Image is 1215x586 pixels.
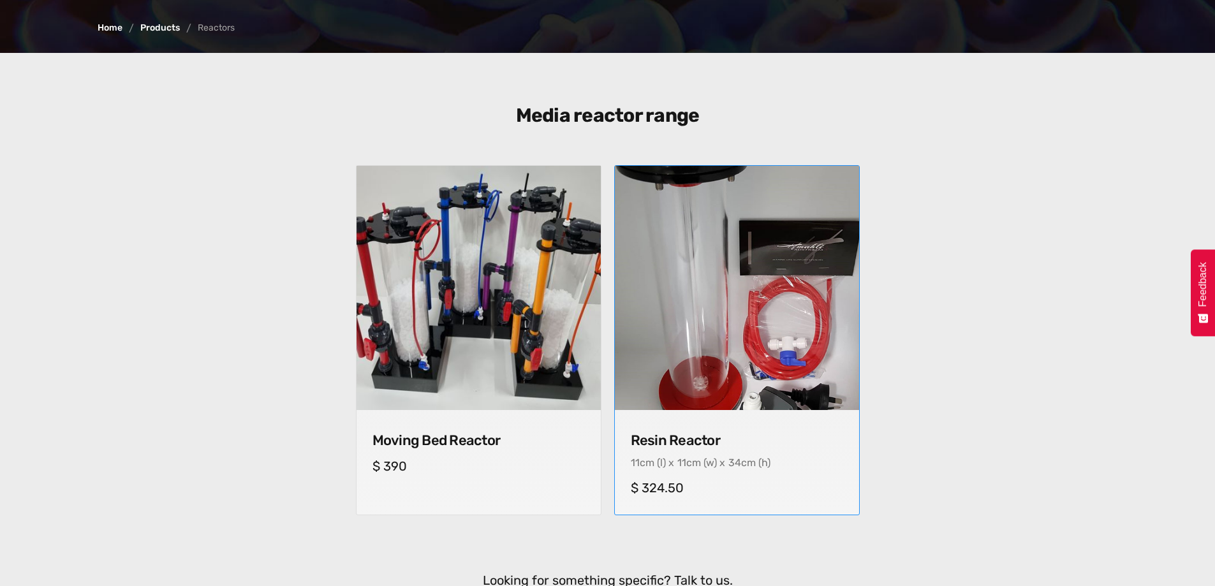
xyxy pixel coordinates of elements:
[631,457,640,469] div: 11
[631,480,843,495] h5: $ 324.50
[728,457,741,469] div: 34
[1197,262,1209,307] span: Feedback
[372,432,585,449] h4: Moving Bed Reactor
[357,166,601,410] img: Moving Bed Reactor
[614,165,860,515] a: Resin ReactorResin ReactorResin Reactor11cm (l) x11cm (w) x34cm (h)$ 324.50
[372,458,585,474] h5: $ 390
[362,104,853,127] h3: Media reactor range
[741,457,770,469] div: cm (h)
[1191,249,1215,336] button: Feedback - Show survey
[140,24,180,33] a: Products
[98,24,122,33] a: Home
[677,457,686,469] div: 11
[198,24,235,33] div: Reactors
[608,160,865,416] img: Resin Reactor
[640,457,674,469] div: cm (l) x
[686,457,725,469] div: cm (w) x
[631,432,843,449] h4: Resin Reactor
[356,165,601,515] a: Moving Bed ReactorMoving Bed ReactorMoving Bed Reactor$ 390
